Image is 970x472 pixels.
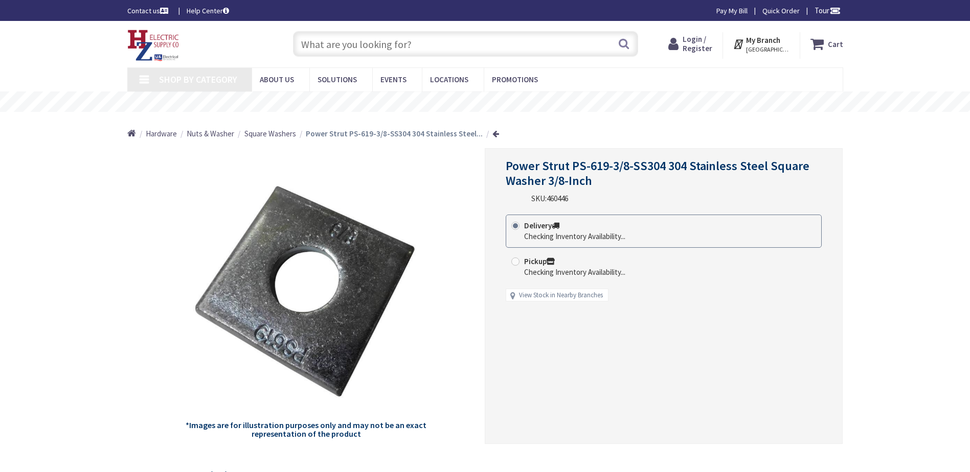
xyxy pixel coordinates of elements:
[492,75,538,84] span: Promotions
[531,193,568,204] div: SKU:
[244,128,296,139] a: Square Washers
[146,128,177,139] a: Hardware
[506,158,809,188] span: Power Strut PS-619-3/8-SS304 304 Stainless Steel Square Washer 3/8-Inch
[159,74,237,85] span: Shop By Category
[127,30,179,61] img: HZ Electric Supply
[524,231,625,242] div: Checking Inventory Availability...
[519,291,603,300] a: View Stock in Nearby Branches
[185,170,428,413] img: Power Strut PS-619-3/8-SS304 304 Stainless Steel Square Washer 3/8-Inch
[187,128,234,139] a: Nuts & Washer
[746,35,780,45] strong: My Branch
[395,97,577,108] rs-layer: Free Same Day Pickup at 8 Locations
[524,267,625,277] div: Checking Inventory Availability...
[524,256,555,266] strong: Pickup
[762,6,800,16] a: Quick Order
[127,6,170,16] a: Contact us
[828,35,843,53] strong: Cart
[306,129,483,138] strong: Power Strut PS-619-3/8-SS304 304 Stainless Steel...
[185,421,428,439] h5: *Images are for illustration purposes only and may not be an exact representation of the product
[668,35,712,53] a: Login / Register
[187,129,234,138] span: Nuts & Washer
[547,194,568,203] span: 460446
[146,129,177,138] span: Hardware
[293,31,638,57] input: What are you looking for?
[716,6,748,16] a: Pay My Bill
[683,34,712,53] span: Login / Register
[380,75,407,84] span: Events
[746,45,789,54] span: [GEOGRAPHIC_DATA], [GEOGRAPHIC_DATA]
[430,75,468,84] span: Locations
[815,6,841,15] span: Tour
[260,75,294,84] span: About Us
[524,221,559,230] strong: Delivery
[733,35,789,53] div: My Branch [GEOGRAPHIC_DATA], [GEOGRAPHIC_DATA]
[810,35,843,53] a: Cart
[318,75,357,84] span: Solutions
[244,129,296,138] span: Square Washers
[187,6,229,16] a: Help Center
